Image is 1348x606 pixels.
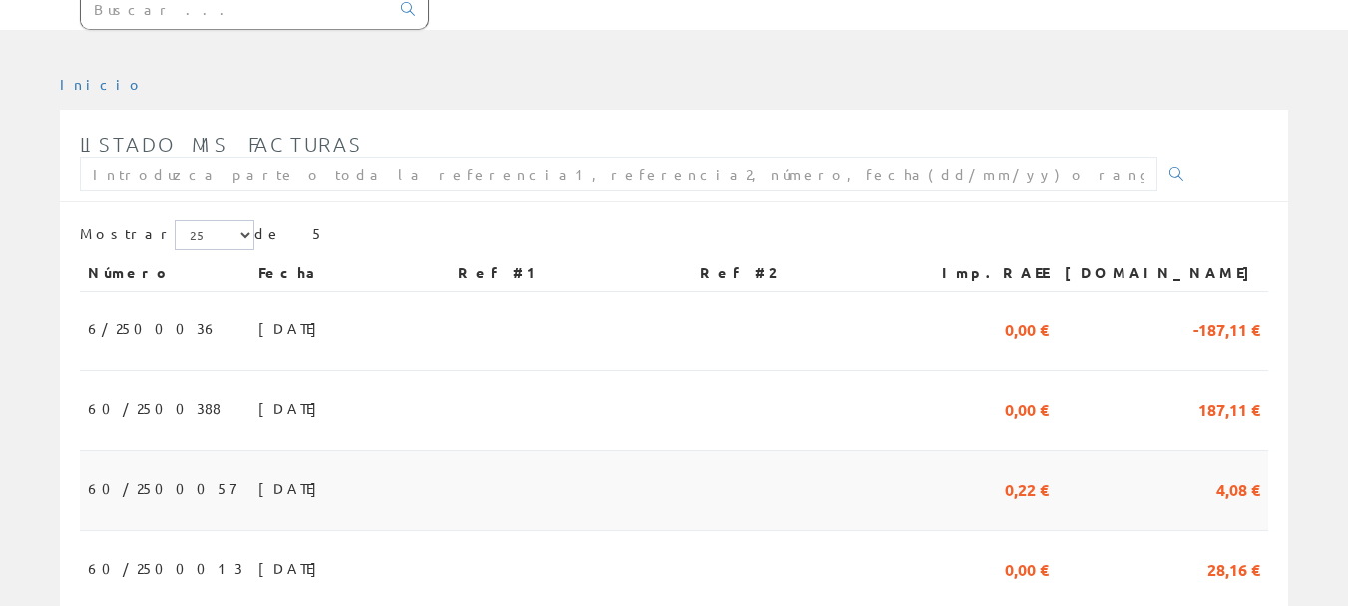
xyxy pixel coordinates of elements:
th: Fecha [250,255,450,291]
span: 6/2500036 [88,311,219,345]
span: 60/2500013 [88,551,242,585]
span: [DATE] [258,551,327,585]
span: [DATE] [258,391,327,425]
span: 4,08 € [1216,471,1260,505]
th: [DOMAIN_NAME] [1057,255,1268,291]
span: 0,00 € [1005,391,1049,425]
select: Mostrar [175,220,254,250]
label: Mostrar [80,220,254,250]
span: 60/2500057 [88,471,235,505]
th: Imp.RAEE [907,255,1057,291]
span: [DATE] [258,471,327,505]
span: 0,22 € [1005,471,1049,505]
th: Ref #2 [692,255,907,291]
span: 28,16 € [1207,551,1260,585]
span: 0,00 € [1005,311,1049,345]
th: Ref #1 [450,255,692,291]
span: 0,00 € [1005,551,1049,585]
input: Introduzca parte o toda la referencia1, referencia2, número, fecha(dd/mm/yy) o rango de fechas(dd... [80,157,1157,191]
span: Listado mis facturas [80,132,363,156]
span: [DATE] [258,311,327,345]
span: 60/2500388 [88,391,221,425]
span: -187,11 € [1193,311,1260,345]
th: Número [80,255,250,291]
div: de 5 [80,220,1268,255]
span: 187,11 € [1198,391,1260,425]
a: Inicio [60,75,145,93]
